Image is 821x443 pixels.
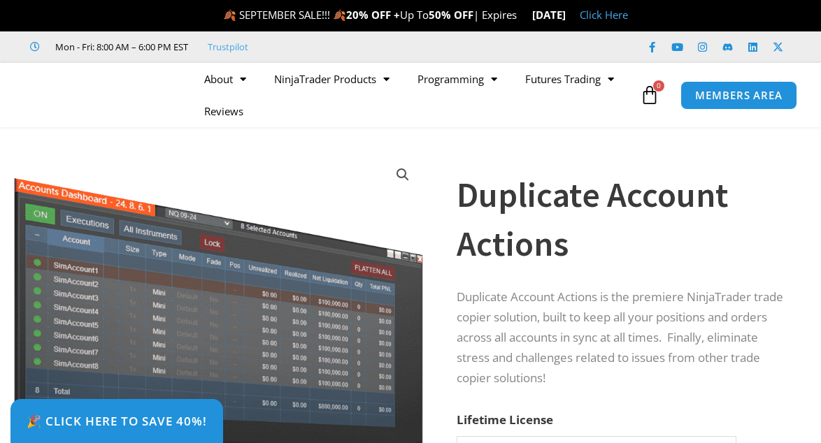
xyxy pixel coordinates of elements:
a: NinjaTrader Products [260,63,404,95]
span: 🎉 Click Here to save 40%! [27,415,207,427]
h1: Duplicate Account Actions [457,170,786,268]
a: 🎉 Click Here to save 40%! [10,399,223,443]
span: MEMBERS AREA [695,90,783,101]
a: Reviews [190,95,257,127]
strong: [DATE] [532,8,566,22]
span: 🍂 SEPTEMBER SALE!!! 🍂 Up To | Expires [223,8,531,22]
a: 0 [619,75,680,115]
strong: 50% OFF [429,8,473,22]
span: Mon - Fri: 8:00 AM – 6:00 PM EST [52,38,188,55]
strong: 20% OFF + [346,8,400,22]
a: Click Here [580,8,628,22]
a: Trustpilot [208,38,248,55]
nav: Menu [190,63,637,127]
a: Programming [404,63,511,95]
p: Duplicate Account Actions is the premiere NinjaTrader trade copier solution, built to keep all yo... [457,287,786,388]
a: View full-screen image gallery [390,162,415,187]
a: MEMBERS AREA [680,81,797,110]
img: LogoAI | Affordable Indicators – NinjaTrader [24,70,174,120]
a: Futures Trading [511,63,628,95]
span: 0 [653,80,664,92]
img: ⌛ [518,10,529,20]
a: About [190,63,260,95]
